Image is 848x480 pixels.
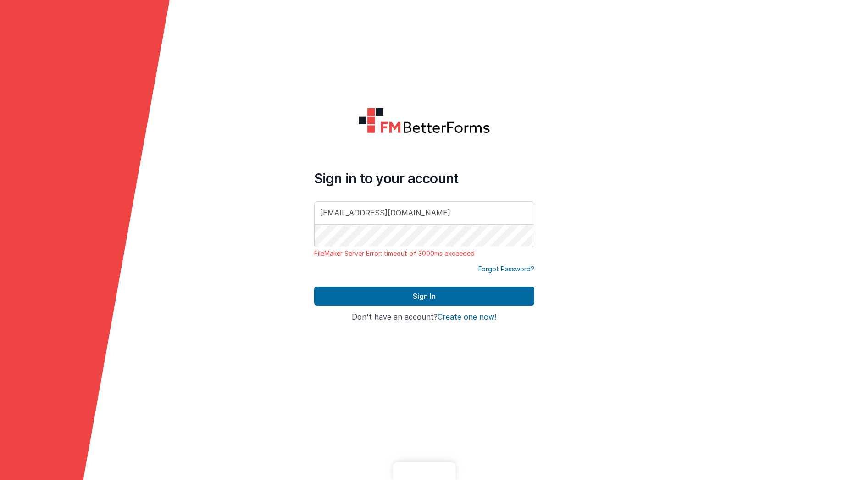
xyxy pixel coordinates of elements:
h4: Sign in to your account [314,170,534,187]
h4: Don't have an account? [314,313,534,321]
input: Email Address [314,201,534,224]
button: Create one now! [438,313,496,321]
button: Sign In [314,287,534,306]
p: FileMaker Server Error: timeout of 3000ms exceeded [314,249,534,258]
a: Forgot Password? [478,265,534,274]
